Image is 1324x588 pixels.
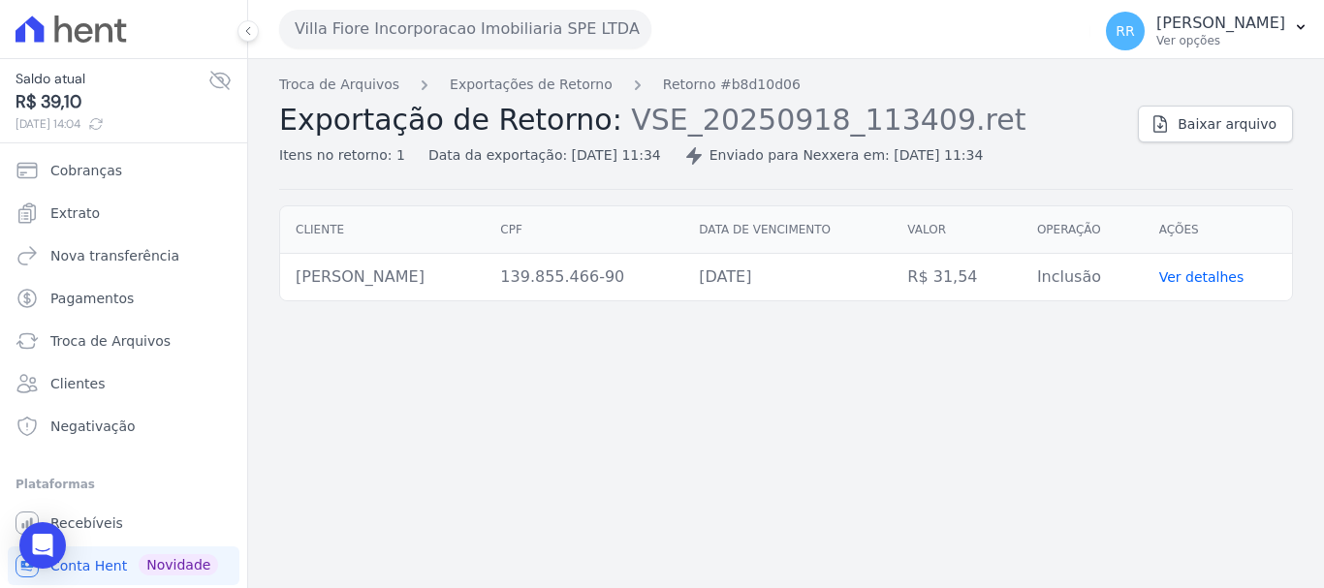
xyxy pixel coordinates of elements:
a: Pagamentos [8,279,239,318]
span: Saldo atual [16,69,208,89]
span: Conta Hent [50,556,127,575]
th: CPF [485,206,683,254]
span: Baixar arquivo [1178,114,1277,134]
p: Ver opções [1156,33,1285,48]
span: Exportação de Retorno: [279,103,622,137]
a: Baixar arquivo [1138,106,1293,142]
span: Clientes [50,374,105,393]
p: [PERSON_NAME] [1156,14,1285,33]
td: [DATE] [683,254,892,301]
a: Cobranças [8,151,239,190]
div: Data da exportação: [DATE] 11:34 [428,145,661,166]
div: Plataformas [16,473,232,496]
span: Pagamentos [50,289,134,308]
th: Data de vencimento [683,206,892,254]
span: RR [1116,24,1134,38]
span: Recebíveis [50,513,123,533]
th: Ações [1144,206,1292,254]
span: Novidade [139,554,218,575]
nav: Breadcrumb [279,75,1122,95]
a: Retorno #b8d10d06 [663,75,801,95]
a: Extrato [8,194,239,232]
span: Negativação [50,417,136,436]
th: Cliente [280,206,485,254]
span: Troca de Arquivos [50,331,171,351]
td: 139.855.466-90 [485,254,683,301]
a: Troca de Arquivos [8,322,239,360]
div: Itens no retorno: 1 [279,145,405,166]
button: Villa Fiore Incorporacao Imobiliaria SPE LTDA [279,10,651,48]
a: Negativação [8,407,239,446]
a: Recebíveis [8,504,239,542]
a: Exportações de Retorno [450,75,613,95]
span: Nova transferência [50,246,179,265]
a: Clientes [8,364,239,403]
div: Open Intercom Messenger [19,522,66,569]
span: R$ 39,10 [16,89,208,115]
a: Conta Hent Novidade [8,546,239,585]
a: Nova transferência [8,236,239,275]
span: VSE_20250918_113409.ret [631,101,1025,137]
td: R$ 31,54 [892,254,1022,301]
th: Valor [892,206,1022,254]
span: Cobranças [50,161,122,180]
td: Inclusão [1022,254,1144,301]
div: Enviado para Nexxera em: [DATE] 11:34 [684,145,984,166]
a: Ver detalhes [1159,269,1245,285]
a: Troca de Arquivos [279,75,399,95]
span: Extrato [50,203,100,223]
th: Operação [1022,206,1144,254]
td: [PERSON_NAME] [280,254,485,301]
button: RR [PERSON_NAME] Ver opções [1090,4,1324,58]
span: [DATE] 14:04 [16,115,208,133]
